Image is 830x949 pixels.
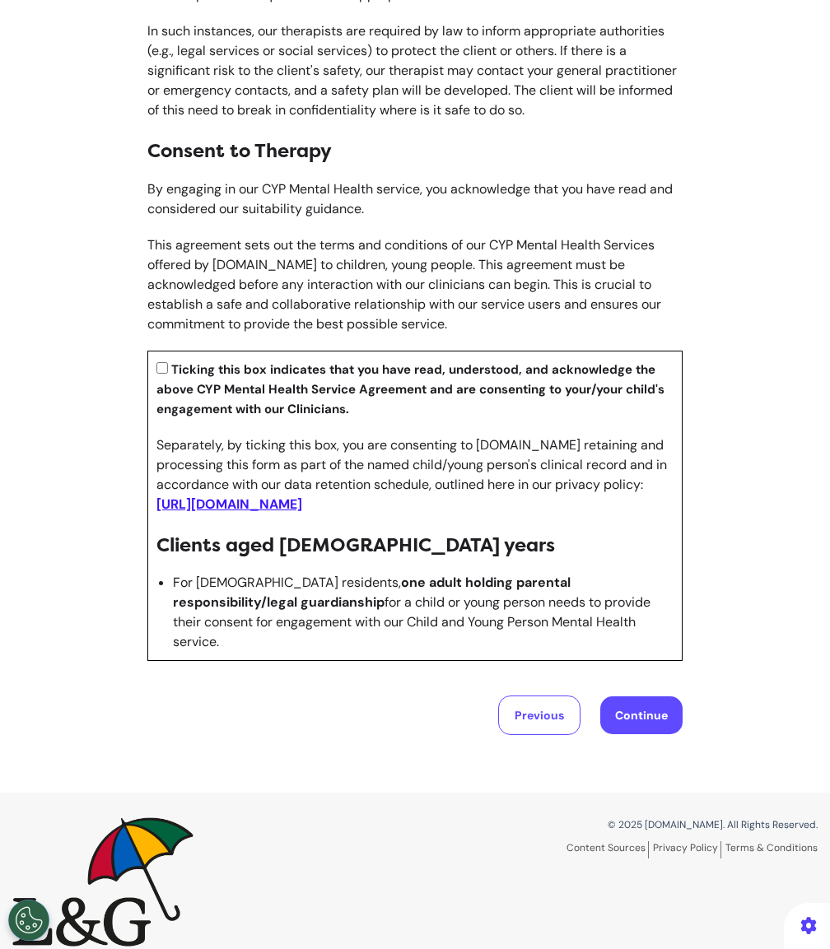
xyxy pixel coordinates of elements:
button: Continue [600,696,683,734]
p: By engaging in our CYP Mental Health service, you acknowledge that you have read and considered o... [147,179,683,219]
a: Privacy Policy [653,841,721,858]
p: In such instances, our therapists are required by law to inform appropriate authorities (e.g., le... [147,21,683,120]
p: This agreement sets out the terms and conditions of our CYP Mental Health Services offered by [DO... [147,235,683,334]
a: Terms & Conditions [725,841,818,854]
h3: Clients aged [DEMOGRAPHIC_DATA] years [156,534,674,557]
a: Content Sources [567,841,649,858]
li: For [DEMOGRAPHIC_DATA] residents, for a child or young person needs to provide their consent for ... [173,573,674,652]
img: Spectrum.Life logo [12,817,194,946]
button: Previous [498,695,581,735]
b: Ticking this box indicates that you have read, understood, and acknowledge the above CYP Mental H... [156,361,664,417]
p: Separately, by ticking this box, you are consenting to [DOMAIN_NAME] retaining and processing thi... [156,435,674,514]
button: Open Preferences [8,900,49,941]
h3: Consent to Therapy [147,140,683,163]
p: © 2025 [DOMAIN_NAME]. All Rights Reserved. [427,817,818,832]
a: [URL][DOMAIN_NAME] [156,495,302,513]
